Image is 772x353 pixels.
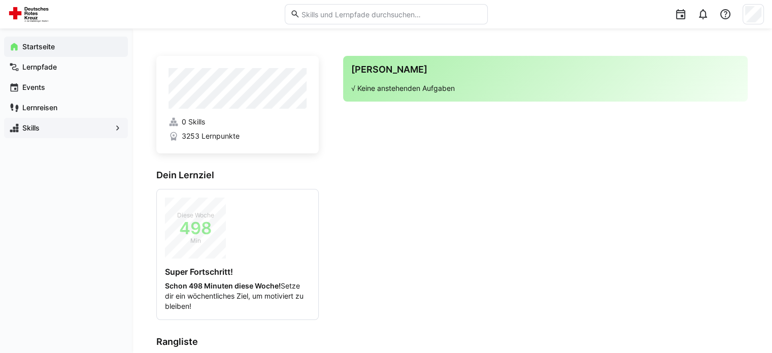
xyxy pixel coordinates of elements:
p: √ Keine anstehenden Aufgaben [351,83,740,93]
h3: [PERSON_NAME] [351,64,740,75]
h4: Super Fortschritt! [165,267,310,277]
a: 0 Skills [169,117,307,127]
span: 3253 Lernpunkte [182,131,240,141]
span: 0 Skills [182,117,205,127]
input: Skills und Lernpfade durchsuchen… [300,10,482,19]
strong: Schon 498 Minuten diese Woche! [165,281,281,290]
h3: Rangliste [156,336,319,347]
p: Setze dir ein wöchentliches Ziel, um motiviert zu bleiben! [165,281,310,311]
h3: Dein Lernziel [156,170,319,181]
